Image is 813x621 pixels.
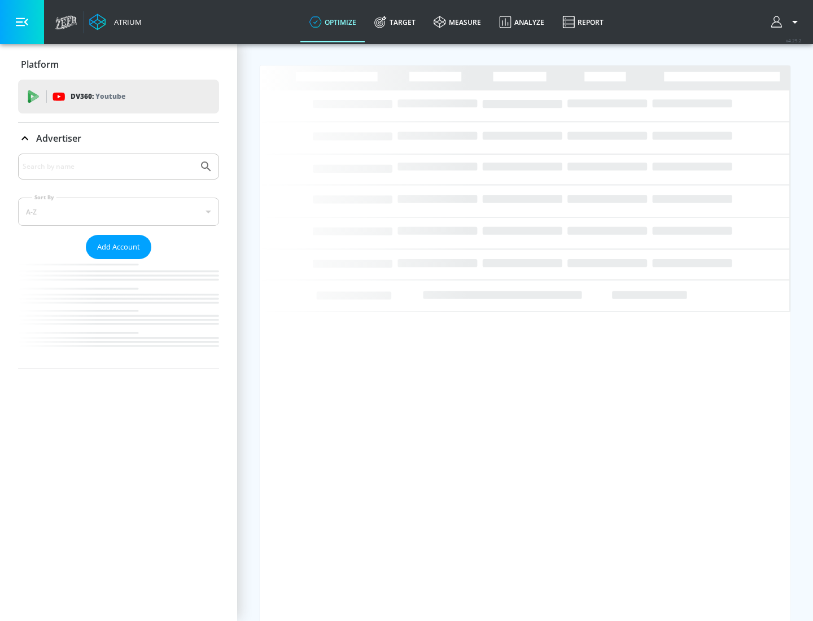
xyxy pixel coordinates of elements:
[18,49,219,80] div: Platform
[786,37,802,43] span: v 4.25.2
[18,198,219,226] div: A-Z
[18,80,219,113] div: DV360: Youtube
[300,2,365,42] a: optimize
[18,123,219,154] div: Advertiser
[18,259,219,369] nav: list of Advertiser
[97,240,140,253] span: Add Account
[110,17,142,27] div: Atrium
[36,132,81,145] p: Advertiser
[553,2,613,42] a: Report
[95,90,125,102] p: Youtube
[490,2,553,42] a: Analyze
[21,58,59,71] p: Platform
[425,2,490,42] a: measure
[18,154,219,369] div: Advertiser
[86,235,151,259] button: Add Account
[32,194,56,201] label: Sort By
[89,14,142,30] a: Atrium
[71,90,125,103] p: DV360:
[23,159,194,174] input: Search by name
[365,2,425,42] a: Target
